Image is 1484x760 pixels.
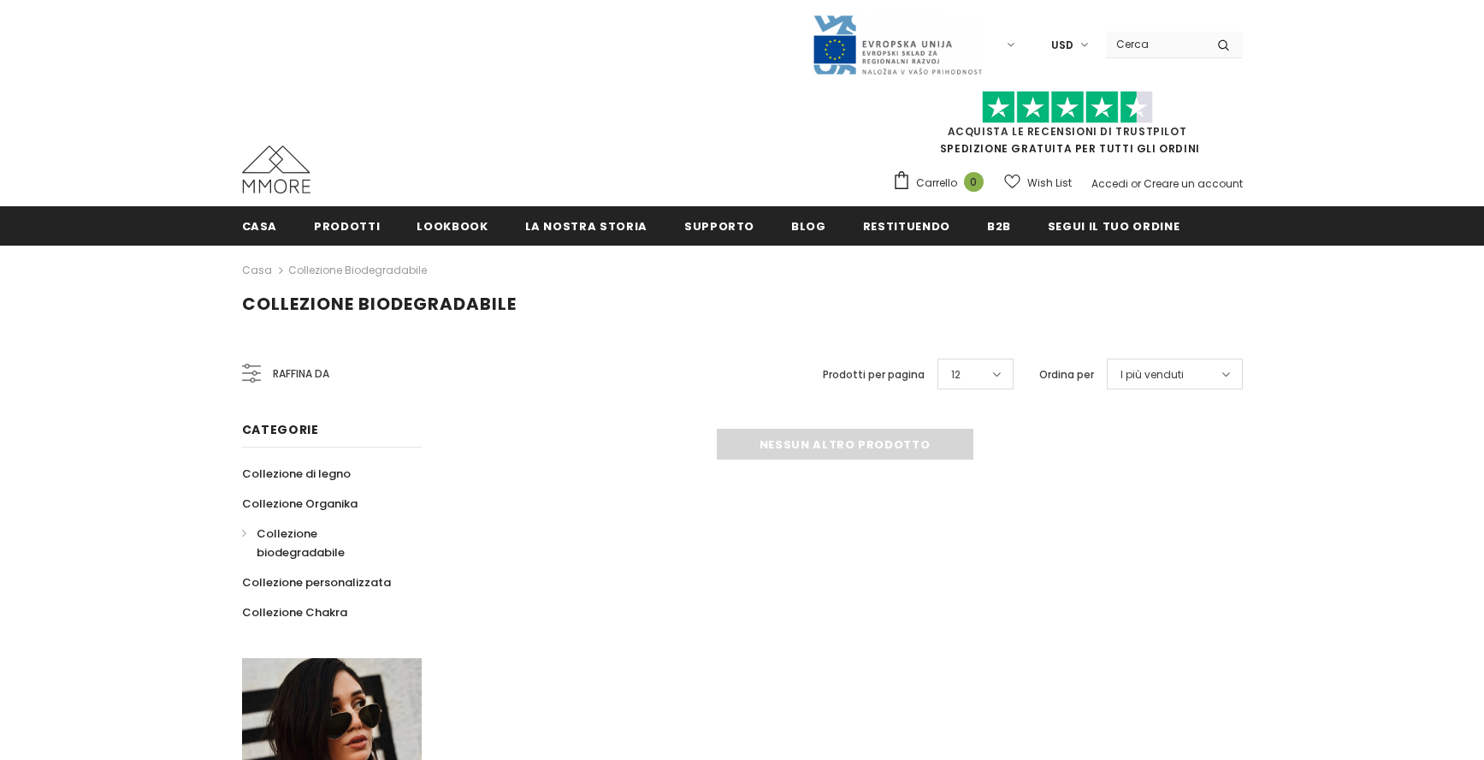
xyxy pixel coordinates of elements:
img: Fidati di Pilot Stars [982,91,1153,124]
span: supporto [684,218,754,235]
span: B2B [987,218,1011,235]
a: Blog [791,206,826,245]
span: Collezione di legno [242,466,351,482]
a: Creare un account [1144,176,1243,191]
a: Casa [242,206,278,245]
span: Casa [242,218,278,235]
span: Restituendo [863,218,950,235]
a: Acquista le recensioni di TrustPilot [948,124,1187,139]
a: La nostra storia [525,206,647,245]
a: Collezione biodegradabile [288,263,427,277]
a: supporto [684,206,754,245]
span: Collezione Chakra [242,604,347,620]
a: Accedi [1091,176,1128,191]
img: Casi MMORE [242,145,310,193]
a: Collezione Chakra [242,597,347,627]
span: 0 [964,172,984,192]
label: Prodotti per pagina [823,366,925,383]
img: Javni Razpis [812,14,983,76]
span: Carrello [916,175,957,192]
a: Prodotti [314,206,380,245]
span: Collezione personalizzata [242,574,391,591]
a: Casa [242,260,272,281]
span: Prodotti [314,218,380,235]
span: Categorie [242,421,319,438]
span: Raffina da [273,365,329,383]
a: Collezione Organika [242,489,358,519]
span: Wish List [1027,175,1072,192]
a: Javni Razpis [812,37,983,51]
a: Wish List [1004,168,1072,198]
span: Lookbook [417,218,488,235]
span: USD [1051,37,1073,54]
span: I più venduti [1120,366,1184,383]
a: Restituendo [863,206,950,245]
a: Lookbook [417,206,488,245]
span: Blog [791,218,826,235]
a: Carrello 0 [892,170,992,196]
span: SPEDIZIONE GRATUITA PER TUTTI GLI ORDINI [892,98,1243,156]
a: Collezione personalizzata [242,567,391,597]
a: Collezione biodegradabile [242,519,403,567]
span: La nostra storia [525,218,647,235]
span: Collezione biodegradabile [257,525,345,561]
span: 12 [951,366,961,383]
span: Collezione Organika [242,496,358,512]
a: Collezione di legno [242,459,351,489]
a: B2B [987,206,1011,245]
a: Segui il tuo ordine [1048,206,1180,245]
span: or [1131,176,1141,191]
input: Search Site [1106,32,1204,56]
span: Collezione biodegradabile [242,292,517,316]
label: Ordina per [1039,366,1094,383]
span: Segui il tuo ordine [1048,218,1180,235]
